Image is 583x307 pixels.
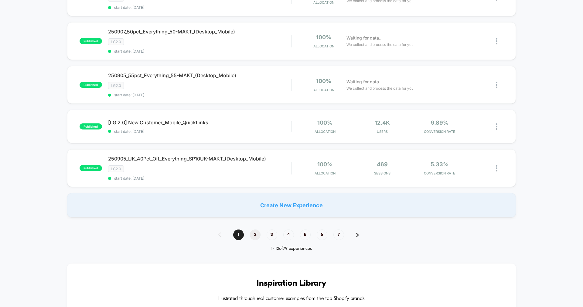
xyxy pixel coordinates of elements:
span: 1 [233,229,244,240]
span: 250905_55pct_Everything_55-MAKT_(Desktop_Mobile) [108,72,291,78]
span: 100% [316,78,331,84]
span: 3 [267,229,277,240]
span: start date: [DATE] [108,176,291,181]
div: 1 - 12 of 79 experiences [212,246,371,251]
span: start date: [DATE] [108,93,291,97]
span: Users [355,129,410,134]
span: [LG 2.0] New Customer_Mobile_QuickLinks [108,119,291,126]
span: 9.89% [431,119,448,126]
span: Allocation [315,129,336,134]
span: Waiting for data... [346,35,383,41]
img: pagination forward [356,233,359,237]
span: 12.4k [375,119,390,126]
span: Allocation [313,0,334,5]
span: LG2.0 [108,38,124,45]
span: published [80,165,102,171]
h3: Inspiration Library [85,279,498,288]
span: CONVERSION RATE [412,171,467,175]
span: start date: [DATE] [108,129,291,134]
span: 7 [333,229,344,240]
span: 2 [250,229,261,240]
span: We collect and process the data for you [346,42,414,47]
span: 100% [316,34,331,40]
span: 5 [300,229,311,240]
span: Allocation [315,171,336,175]
img: close [496,165,497,171]
span: 100% [317,119,332,126]
span: published [80,123,102,129]
div: Create New Experience [67,193,516,217]
span: Waiting for data... [346,78,383,85]
span: start date: [DATE] [108,49,291,53]
span: 4 [283,229,294,240]
img: close [496,38,497,44]
span: LG2.0 [108,165,124,172]
span: 469 [377,161,388,167]
span: 100% [317,161,332,167]
span: 6 [317,229,327,240]
span: Allocation [313,88,334,92]
span: We collect and process the data for you [346,85,414,91]
span: start date: [DATE] [108,5,291,10]
img: close [496,123,497,130]
span: LG2.0 [108,82,124,89]
h4: Illustrated through real customer examples from the top Shopify brands [85,296,498,302]
span: published [80,82,102,88]
span: published [80,38,102,44]
span: Sessions [355,171,410,175]
span: CONVERSION RATE [412,129,467,134]
span: 5.33% [431,161,448,167]
span: 250907_50pct_Everything_50-MAKT_(Desktop_Mobile) [108,29,291,35]
span: 250905_UK_40Pct_Off_Everything_SP10UK-MAKT_(Desktop_Mobile) [108,156,291,162]
img: close [496,82,497,88]
span: Allocation [313,44,334,48]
